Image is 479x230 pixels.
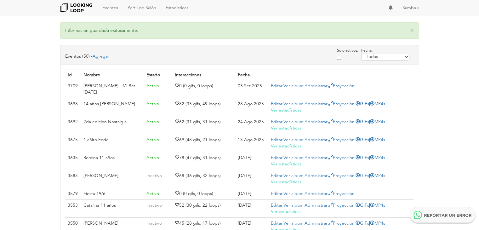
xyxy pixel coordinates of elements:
td: | | | | | [268,152,414,170]
a: Administrar [305,221,328,226]
td: Catalina 11 años [81,200,144,218]
a: Ver album [283,138,304,142]
a: MP4s [370,156,385,160]
a: GIFs [356,120,369,124]
a: GIFs [356,156,369,160]
td: | | | | | [268,134,414,152]
a: Proyección [328,203,355,208]
a: Administrar [305,203,328,208]
a: Ver album [283,156,304,160]
td: 3675 [65,134,81,152]
a: Editar [271,192,282,196]
a: Proyección [328,174,355,178]
td: 82 (33 gifs, 49 loops) [172,98,235,116]
td: 14 años [PERSON_NAME] [81,98,144,116]
td: Fiesta 19/6 [81,188,144,200]
span: Inactivo [146,221,162,226]
a: MP4s [370,203,385,208]
a: Ver estadísticas [271,144,301,148]
td: 3692 [65,116,81,134]
td: | | | | | [268,170,414,188]
a: Administrar [305,174,328,178]
td: 13 Ago 2025 [235,134,268,152]
a: Editar [271,174,282,178]
td: | | | | | [268,98,414,116]
td: | | | | | [268,116,414,134]
a: Ver estadísticas [271,108,301,112]
a: Editar [271,156,282,160]
span: Activo [146,84,159,88]
td: | | | | | [268,200,414,218]
a: MP4s [370,120,385,124]
a: Editar [271,221,282,226]
a: Proyección [328,156,355,160]
a: MP4s [370,174,385,178]
a: Administrar [305,156,328,160]
th: Id [65,70,81,80]
td: 0 (0 gifs, 0 loops) [172,80,235,98]
td: 3579 [65,188,81,200]
a: Ver estadísticas [271,180,301,184]
td: [DATE] [235,152,268,170]
a: Administrar [305,192,328,196]
span: Activo [146,120,159,124]
a: Ver album [283,221,304,226]
a: Proyección [328,192,355,196]
span: Activo [146,192,159,196]
td: [PERSON_NAME] [81,170,144,188]
td: 52 (30 gifs, 22 loops) [172,200,235,218]
a: Editar [271,120,282,124]
p: Información guardada exitosamente. [60,22,419,39]
a: Ver album [283,174,304,178]
td: 78 (47 gifs, 31 loops) [172,152,235,170]
td: | | | [268,80,414,98]
a: GIFs [356,221,369,226]
a: Ver estadísticas [271,126,301,130]
a: Ver album [283,192,304,196]
td: 3698 [65,98,81,116]
td: [DATE] [235,200,268,218]
a: Editar [271,138,282,142]
span: Activo [146,102,159,106]
a: Ver estadísticas [271,210,301,214]
a: MP4s [370,102,385,106]
a: close [410,27,414,34]
span: Inactivo [146,203,162,208]
td: 0 (0 gifs, 0 loops) [172,188,235,200]
div: Eventos (50) - [65,49,109,61]
td: 68 (36 gifs, 32 loops) [172,170,235,188]
span: Activo [146,156,159,160]
span: Fecha: [361,49,409,53]
a: Proyección [328,120,355,124]
td: 3583 [65,170,81,188]
a: MP4s [370,221,385,226]
td: 03 Set 2025 [235,80,268,98]
a: Ver album [283,203,304,208]
img: Reportar un error [410,207,476,224]
th: Estado [144,70,172,80]
a: Administrar [305,84,328,88]
a: Editar [271,84,282,88]
label: Solo activos: [337,49,358,53]
td: | | | [268,188,414,200]
td: [DATE] [235,188,268,200]
th: Interacciones [172,70,235,80]
a: Ver estadísticas [271,162,301,166]
td: 2da edición Nostalgia [81,116,144,134]
td: 24 Ago 2025 [235,116,268,134]
td: 3709 [65,80,81,98]
a: GIFs [356,203,369,208]
td: [PERSON_NAME] - Mi Bat - [DATE] [81,80,144,98]
a: Proyección [328,221,355,226]
span: Activo [146,138,159,142]
a: Administrar [305,120,328,124]
td: Romina 11 años [81,152,144,170]
td: 1 añito Fede [81,134,144,152]
a: Ver album [283,120,304,124]
td: [DATE] [235,170,268,188]
th: Fecha [235,70,268,80]
a: Ver album [283,102,304,106]
a: MP4s [370,138,385,142]
a: GIFs [356,138,369,142]
a: Proyección [328,102,355,106]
